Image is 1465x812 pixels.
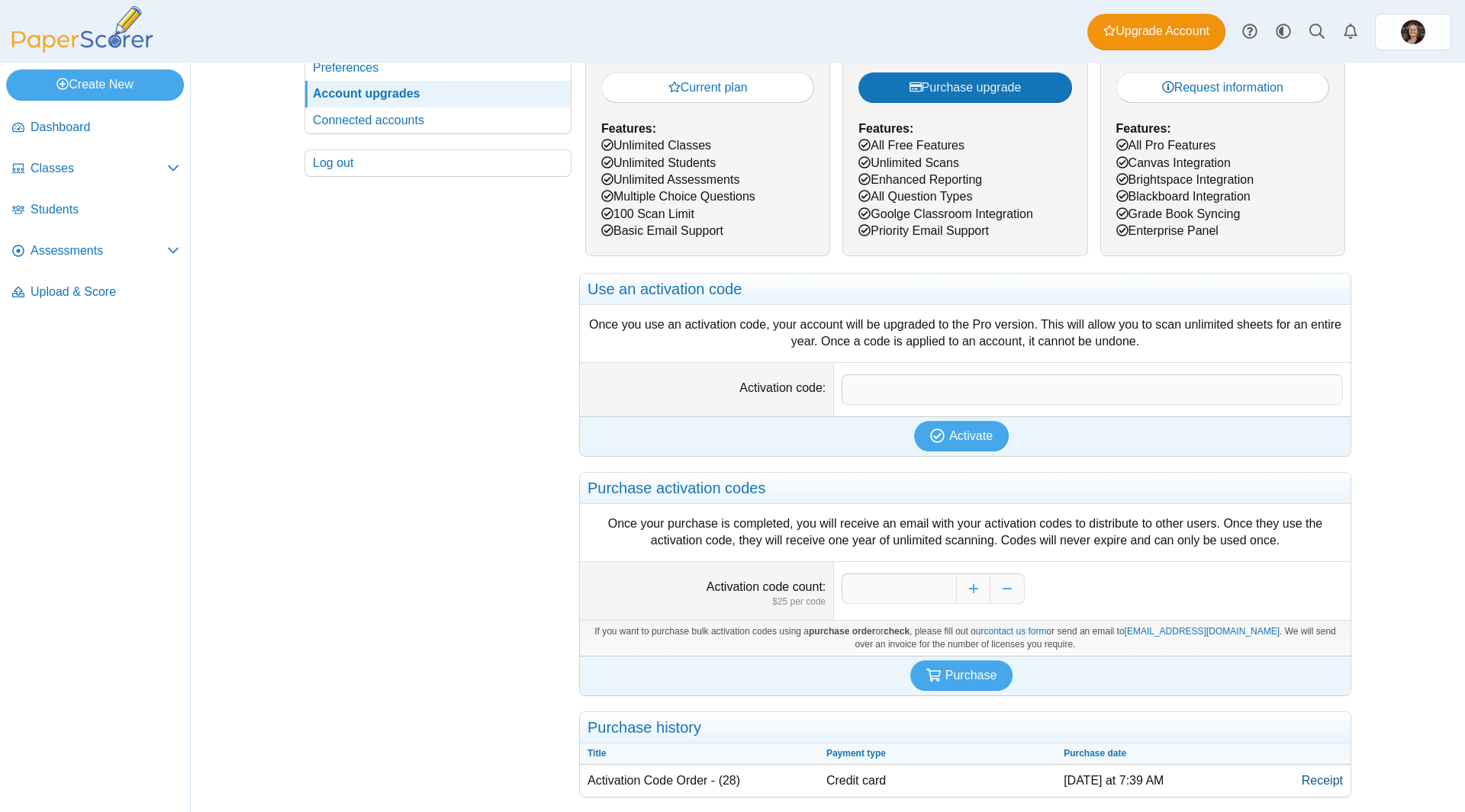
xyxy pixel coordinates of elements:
[305,55,571,81] a: Preferences
[601,122,656,135] b: Features:
[6,6,159,53] img: PaperScorer
[1162,81,1283,94] span: Request information
[588,515,1343,550] div: Once your purchase is completed, you will receive an email with your activation codes to distribu...
[6,110,185,146] a: Dashboard
[910,660,1013,691] button: Purchase
[305,150,571,176] a: Log out
[580,274,1351,305] h2: Use an activation code
[1103,23,1209,40] span: Upgrade Account
[31,119,179,136] span: Dashboard
[1116,122,1171,135] b: Features:
[1087,14,1225,50] a: Upgrade Account
[949,429,993,442] span: Activate
[1334,15,1367,49] a: Alerts
[707,580,826,593] label: Activation code count
[1116,72,1329,103] a: Request information
[1125,626,1280,637] a: [EMAIL_ADDRESS][DOMAIN_NAME]
[6,42,159,55] a: PaperScorer
[1401,20,1425,44] span: Tiffany Hansen
[739,381,826,394] label: Activation code
[580,473,1351,504] h2: Purchase activation codes
[580,620,1351,656] div: If you want to purchase bulk activation codes using a or , please fill out our or send an email t...
[884,626,910,637] b: check
[668,81,748,94] span: Current plan
[6,151,185,188] a: Classes
[580,712,1351,743] h2: Purchase history
[1056,743,1294,765] th: Purchase date
[305,108,571,133] a: Connected accounts
[601,72,814,103] button: Current plan
[580,765,819,797] td: Activation Code Order - (28)
[990,573,1025,604] button: Decrease
[819,765,1056,797] td: Credit card
[31,242,167,259] span: Assessments
[956,573,990,604] button: Increase
[580,743,819,765] th: Title
[6,69,184,100] a: Create New
[819,743,1056,765] th: Payment type
[858,122,913,135] b: Features:
[305,81,571,107] a: Account upgrades
[31,160,167,177] span: Classes
[6,274,185,311] a: Upload & Score
[588,316,1343,351] div: Once you use an activation code, your account will be upgraded to the Pro version. This will allo...
[910,81,1022,94] span: Purchase upgrade
[945,669,997,682] span: Purchase
[1294,765,1351,797] a: Receipt
[1375,14,1451,50] a: ps.VgilASIvL3uAGPe5
[809,626,875,637] b: purchase order
[1064,774,1164,787] time: Sep 10, 2025 at 7:39 AM
[588,595,826,608] dfn: $25 per code
[31,284,179,300] span: Upload & Score
[6,192,185,229] a: Students
[31,201,179,218] span: Students
[6,233,185,270] a: Assessments
[1401,20,1425,44] img: ps.VgilASIvL3uAGPe5
[858,72,1071,103] button: Purchase upgrade
[984,626,1047,637] a: contact us form
[914,421,1009,451] button: Activate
